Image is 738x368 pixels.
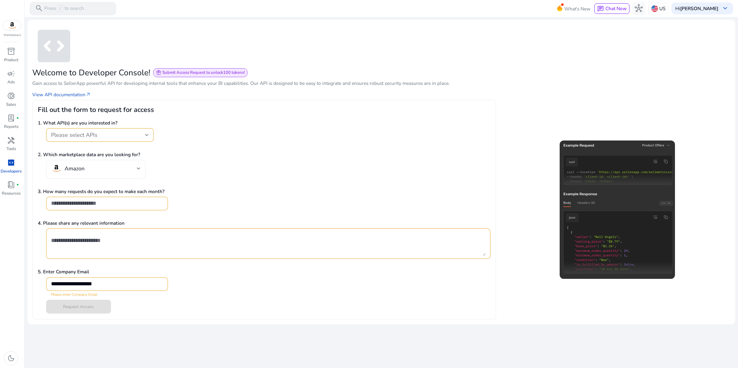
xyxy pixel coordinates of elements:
span: featured_seasonal_and_gifts [156,70,161,76]
p: Press to search [44,5,84,12]
p: Gain access to SellerApp powerful API for developing internal tools that enhance your BI capabili... [32,80,730,87]
span: book_4 [7,181,15,189]
span: donut_small [7,92,15,100]
p: Product [4,57,18,63]
span: Submit Access Request to unlock [162,70,245,76]
p: 5. Enter Company Email [38,268,490,275]
img: amazon.svg [51,163,62,174]
span: hub [635,4,643,12]
p: 1. What API(s) are you interested in? [38,119,490,126]
span: campaign [7,70,15,78]
h4: Amazon [65,165,85,172]
img: us.svg [651,5,658,12]
span: code_blocks [7,159,15,167]
p: Sales [6,102,16,108]
span: arrow_outward [85,92,91,97]
img: amazon.svg [3,20,22,30]
span: handyman [7,137,15,144]
p: US [659,3,665,14]
span: fiber_manual_record [16,184,19,186]
p: Hi [675,6,718,11]
span: inventory_2 [7,47,15,55]
p: Marketplace [4,33,21,38]
span: fiber_manual_record [16,117,19,120]
span: Please select APIs [51,131,97,139]
button: chatChat Now [594,3,629,14]
span: lab_profile [7,114,15,122]
span: / [57,5,63,12]
span: code_blocks [32,25,76,68]
b: 100 tokens! [223,70,245,75]
span: dark_mode [7,354,15,362]
button: hub [632,2,646,15]
p: Tools [6,146,16,152]
p: 3. How many requests do you expect to make each month? [38,188,490,195]
b: [PERSON_NAME] [680,5,718,12]
p: Resources [2,191,21,197]
p: 2. Which marketplace data are you looking for? [38,151,490,158]
h3: Fill out the form to request for access [38,106,490,114]
p: Ads [7,79,15,85]
h2: Welcome to Developer Console! [32,68,150,78]
span: chat [597,6,604,12]
a: View API documentationarrow_outward [32,91,91,98]
span: What's New [564,3,590,14]
p: Reports [4,124,18,130]
mat-error: Please enter Company Email [51,291,163,297]
span: Chat Now [605,5,627,12]
span: keyboard_arrow_down [721,4,729,12]
p: 4. Please share any relevant information [38,220,490,227]
p: Developers [1,168,22,175]
span: search [35,4,43,12]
